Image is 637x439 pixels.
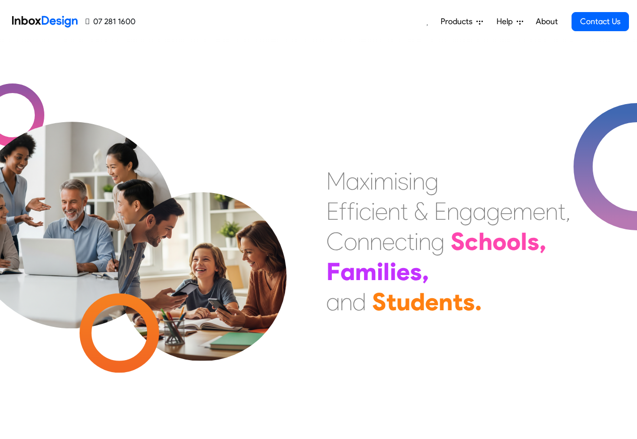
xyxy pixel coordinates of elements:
span: Help [497,16,517,28]
div: n [447,196,459,226]
div: c [465,226,478,256]
div: n [418,226,431,256]
div: n [388,196,400,226]
div: s [463,287,475,317]
div: i [390,256,396,287]
div: m [355,256,377,287]
div: M [326,166,346,196]
div: & [414,196,428,226]
div: i [394,166,398,196]
a: Help [492,12,527,32]
div: , [565,196,571,226]
div: c [359,196,371,226]
div: C [326,226,344,256]
div: n [340,287,352,317]
div: h [478,226,492,256]
div: m [374,166,394,196]
div: n [412,166,425,196]
div: e [500,196,513,226]
div: i [371,196,375,226]
div: s [398,166,408,196]
a: Contact Us [572,12,629,31]
div: l [521,226,527,256]
div: e [375,196,388,226]
a: Products [437,12,487,32]
div: c [395,226,407,256]
div: a [326,287,340,317]
div: o [492,226,507,256]
div: s [527,226,539,256]
div: i [414,226,418,256]
div: , [539,226,546,256]
div: n [439,287,453,317]
div: S [372,287,386,317]
div: i [355,196,359,226]
div: f [339,196,347,226]
div: E [434,196,447,226]
div: a [340,256,355,287]
div: t [453,287,463,317]
div: s [410,256,422,287]
div: i [408,166,412,196]
div: , [422,256,429,287]
div: e [396,256,410,287]
div: n [370,226,382,256]
div: g [486,196,500,226]
div: g [425,166,439,196]
div: n [545,196,558,226]
div: F [326,256,340,287]
div: g [431,226,445,256]
div: m [513,196,533,226]
div: t [558,196,565,226]
div: o [344,226,357,256]
div: e [533,196,545,226]
div: . [475,287,482,317]
div: d [352,287,366,317]
div: a [473,196,486,226]
div: d [410,287,425,317]
div: Maximising Efficient & Engagement, Connecting Schools, Families, and Students. [326,166,571,317]
a: 07 281 1600 [86,16,135,28]
div: f [347,196,355,226]
div: o [507,226,521,256]
div: i [370,166,374,196]
div: t [407,226,414,256]
div: g [459,196,473,226]
div: S [451,226,465,256]
span: Products [441,16,476,28]
a: About [533,12,560,32]
div: e [425,287,439,317]
div: E [326,196,339,226]
div: i [377,256,383,287]
div: t [400,196,408,226]
div: a [346,166,360,196]
div: t [386,287,396,317]
div: u [396,287,410,317]
img: parents_with_child.png [97,150,308,361]
div: l [383,256,390,287]
div: n [357,226,370,256]
div: x [360,166,370,196]
div: e [382,226,395,256]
